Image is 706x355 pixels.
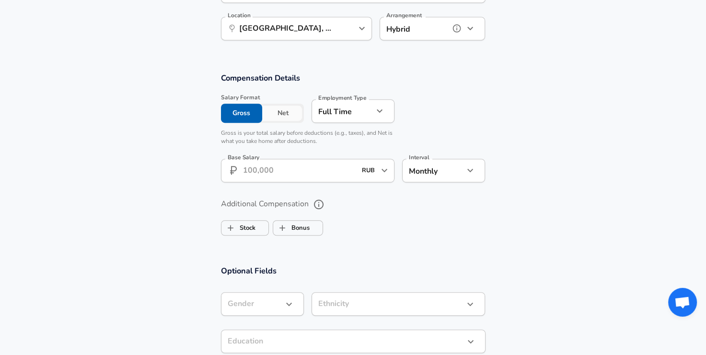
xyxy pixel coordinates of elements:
span: Salary Format [221,94,304,102]
button: Open [378,164,391,177]
div: Hybrid [380,17,450,40]
label: Base Salary [228,154,259,160]
button: BonusBonus [273,220,323,236]
div: Monthly [402,159,464,182]
button: StockStock [221,220,269,236]
button: help [450,21,464,35]
div: Открытый чат [668,288,697,317]
h3: Optional Fields [221,265,486,276]
button: help [311,196,327,213]
label: Location [228,12,250,18]
label: Employment Type [318,95,367,101]
span: Bonus [273,219,291,237]
span: Stock [221,219,240,237]
label: Interval [409,154,429,160]
button: Open [355,22,369,35]
label: Arrangement [386,12,422,18]
input: 100,000 [243,159,357,182]
label: Additional Compensation [221,196,486,213]
button: Net [262,104,304,123]
p: Gross is your total salary before deductions (e.g., taxes), and Net is what you take home after d... [221,129,395,145]
h3: Compensation Details [221,72,486,83]
label: Stock [221,219,255,237]
input: USD [359,163,378,178]
button: Gross [221,104,263,123]
div: Full Time [312,99,373,123]
label: Bonus [273,219,310,237]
